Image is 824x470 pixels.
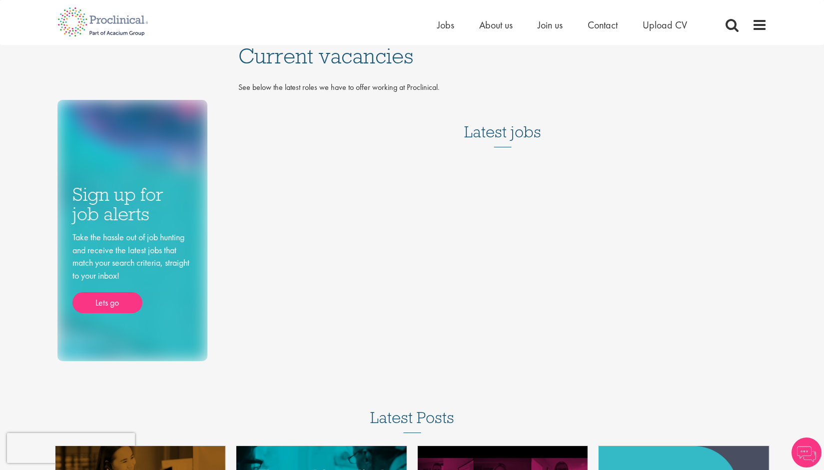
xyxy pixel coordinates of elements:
a: Jobs [437,18,454,31]
a: Join us [538,18,563,31]
h3: Latest jobs [464,98,541,147]
p: See below the latest roles we have to offer working at Proclinical. [238,82,767,93]
a: Lets go [72,292,142,313]
span: Current vacancies [238,42,413,69]
iframe: reCAPTCHA [7,433,135,463]
a: Contact [588,18,618,31]
img: Chatbot [792,438,822,468]
h3: Latest Posts [370,409,454,433]
a: Upload CV [643,18,687,31]
h3: Sign up for job alerts [72,185,192,223]
div: Take the hassle out of job hunting and receive the latest jobs that match your search criteria, s... [72,231,192,313]
a: About us [479,18,513,31]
